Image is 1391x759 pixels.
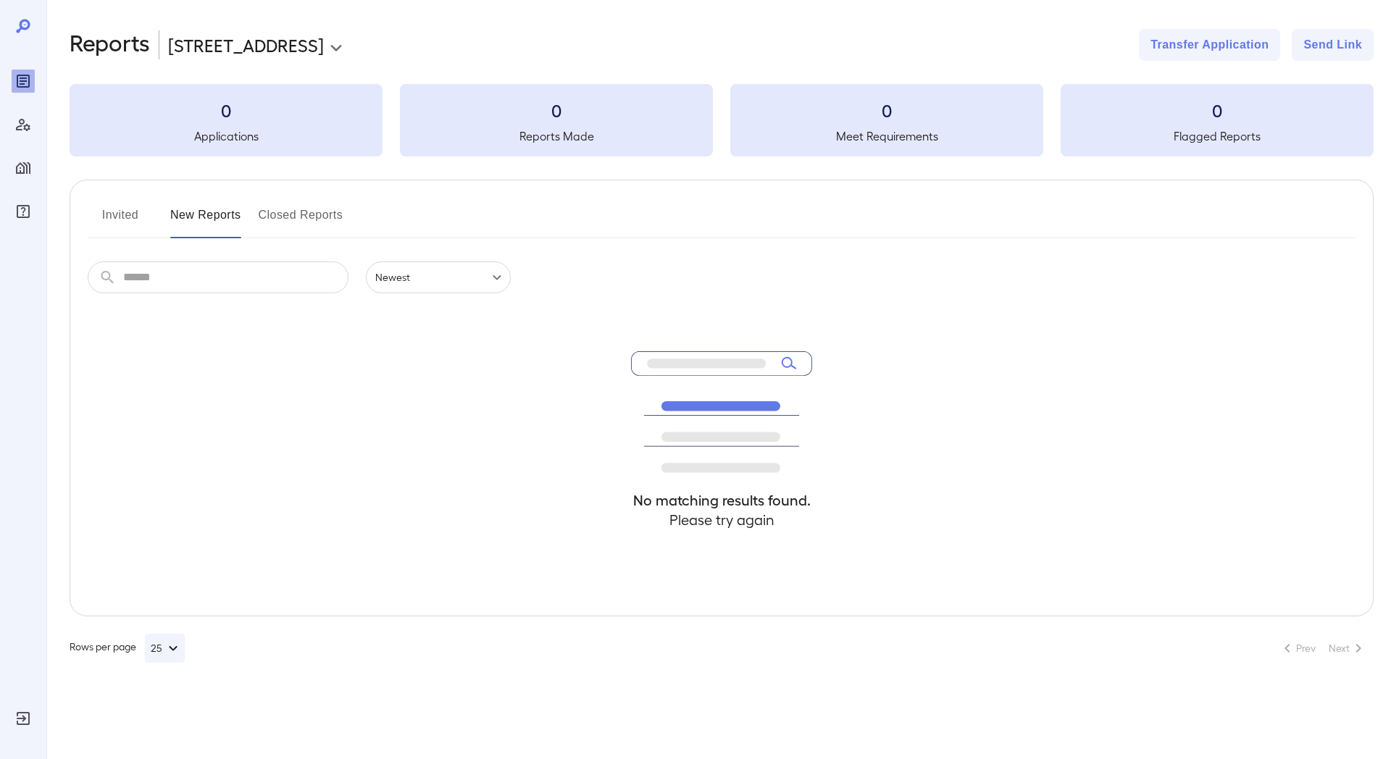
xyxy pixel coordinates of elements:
[1061,98,1374,122] h3: 0
[1061,127,1374,145] h5: Flagged Reports
[168,33,324,56] p: [STREET_ADDRESS]
[12,200,35,223] div: FAQ
[631,490,812,510] h4: No matching results found.
[400,127,713,145] h5: Reports Made
[170,204,241,238] button: New Reports
[12,156,35,180] div: Manage Properties
[12,113,35,136] div: Manage Users
[88,204,153,238] button: Invited
[70,84,1374,156] summary: 0Applications0Reports Made0Meet Requirements0Flagged Reports
[730,98,1043,122] h3: 0
[366,261,511,293] div: Newest
[70,634,185,663] div: Rows per page
[1272,637,1374,660] nav: pagination navigation
[70,98,383,122] h3: 0
[70,127,383,145] h5: Applications
[1292,29,1374,61] button: Send Link
[1139,29,1280,61] button: Transfer Application
[12,70,35,93] div: Reports
[12,707,35,730] div: Log Out
[70,29,150,61] h2: Reports
[400,98,713,122] h3: 0
[730,127,1043,145] h5: Meet Requirements
[145,634,185,663] button: 25
[631,510,812,529] h4: Please try again
[259,204,343,238] button: Closed Reports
